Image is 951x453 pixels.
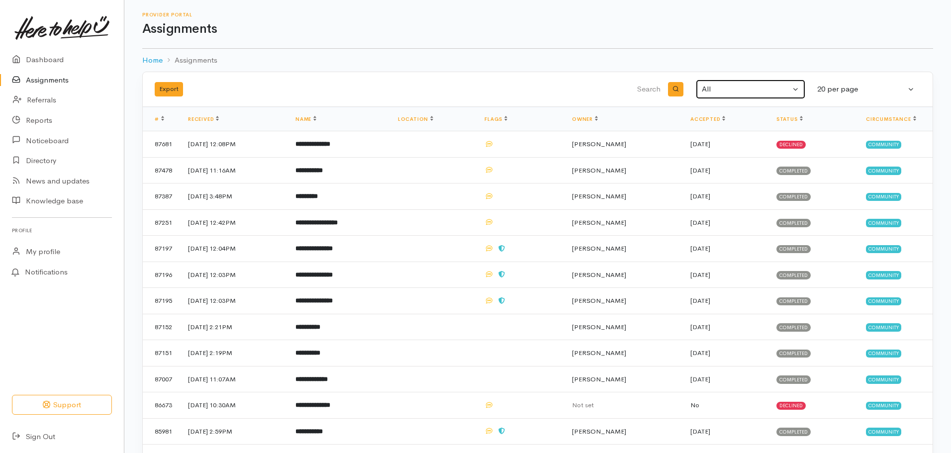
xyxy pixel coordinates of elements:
td: 87196 [143,262,180,288]
span: Community [866,271,901,279]
span: Completed [776,167,811,175]
button: All [696,80,805,99]
a: # [155,116,164,122]
a: Home [142,55,163,66]
span: Community [866,141,901,149]
td: [DATE] 12:03PM [180,262,287,288]
td: [DATE] 12:42PM [180,209,287,236]
time: [DATE] [690,140,710,148]
span: Declined [776,402,806,410]
span: No [690,401,699,409]
span: Completed [776,297,811,305]
span: Completed [776,428,811,436]
span: Completed [776,271,811,279]
a: Location [398,116,433,122]
div: All [702,84,790,95]
a: Flags [484,116,507,122]
span: Completed [776,350,811,358]
td: 87478 [143,157,180,183]
span: [PERSON_NAME] [572,271,626,279]
td: [DATE] 12:04PM [180,236,287,262]
input: Search [425,78,663,101]
button: 20 per page [811,80,921,99]
td: [DATE] 12:08PM [180,131,287,158]
td: 87152 [143,314,180,340]
span: [PERSON_NAME] [572,244,626,253]
button: Support [12,395,112,415]
span: Completed [776,245,811,253]
span: [PERSON_NAME] [572,296,626,305]
span: Declined [776,141,806,149]
button: Export [155,82,183,96]
span: [PERSON_NAME] [572,192,626,200]
td: [DATE] 2:21PM [180,314,287,340]
a: Name [295,116,316,122]
h6: Profile [12,224,112,237]
span: Community [866,297,901,305]
span: [PERSON_NAME] [572,323,626,331]
span: Completed [776,375,811,383]
span: Community [866,375,901,383]
span: [PERSON_NAME] [572,427,626,436]
td: 87195 [143,288,180,314]
a: Status [776,116,803,122]
time: [DATE] [690,166,710,175]
span: Completed [776,323,811,331]
td: 87007 [143,366,180,392]
span: Community [866,219,901,227]
td: [DATE] 12:03PM [180,288,287,314]
a: Owner [572,116,598,122]
td: [DATE] 2:19PM [180,340,287,366]
nav: breadcrumb [142,49,933,72]
td: [DATE] 3:48PM [180,183,287,210]
td: 87151 [143,340,180,366]
a: Received [188,116,219,122]
span: [PERSON_NAME] [572,349,626,357]
time: [DATE] [690,349,710,357]
time: [DATE] [690,192,710,200]
span: Community [866,323,901,331]
td: [DATE] 2:59PM [180,418,287,445]
span: Completed [776,219,811,227]
time: [DATE] [690,427,710,436]
h1: Assignments [142,22,933,36]
span: Community [866,245,901,253]
span: Community [866,167,901,175]
time: [DATE] [690,244,710,253]
a: Accepted [690,116,725,122]
time: [DATE] [690,271,710,279]
span: [PERSON_NAME] [572,140,626,148]
span: Community [866,350,901,358]
td: 87387 [143,183,180,210]
span: [PERSON_NAME] [572,375,626,383]
span: Community [866,402,901,410]
td: 87251 [143,209,180,236]
li: Assignments [163,55,217,66]
td: 85981 [143,418,180,445]
td: 86673 [143,392,180,419]
td: [DATE] 11:16AM [180,157,287,183]
time: [DATE] [690,296,710,305]
span: Community [866,428,901,436]
span: [PERSON_NAME] [572,218,626,227]
td: [DATE] 10:30AM [180,392,287,419]
span: Community [866,193,901,201]
a: Circumstance [866,116,916,122]
span: [PERSON_NAME] [572,166,626,175]
h6: Provider Portal [142,12,933,17]
span: Completed [776,193,811,201]
td: 87197 [143,236,180,262]
time: [DATE] [690,375,710,383]
span: Not set [572,401,594,409]
time: [DATE] [690,323,710,331]
td: 87681 [143,131,180,158]
div: 20 per page [817,84,906,95]
td: [DATE] 11:07AM [180,366,287,392]
time: [DATE] [690,218,710,227]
